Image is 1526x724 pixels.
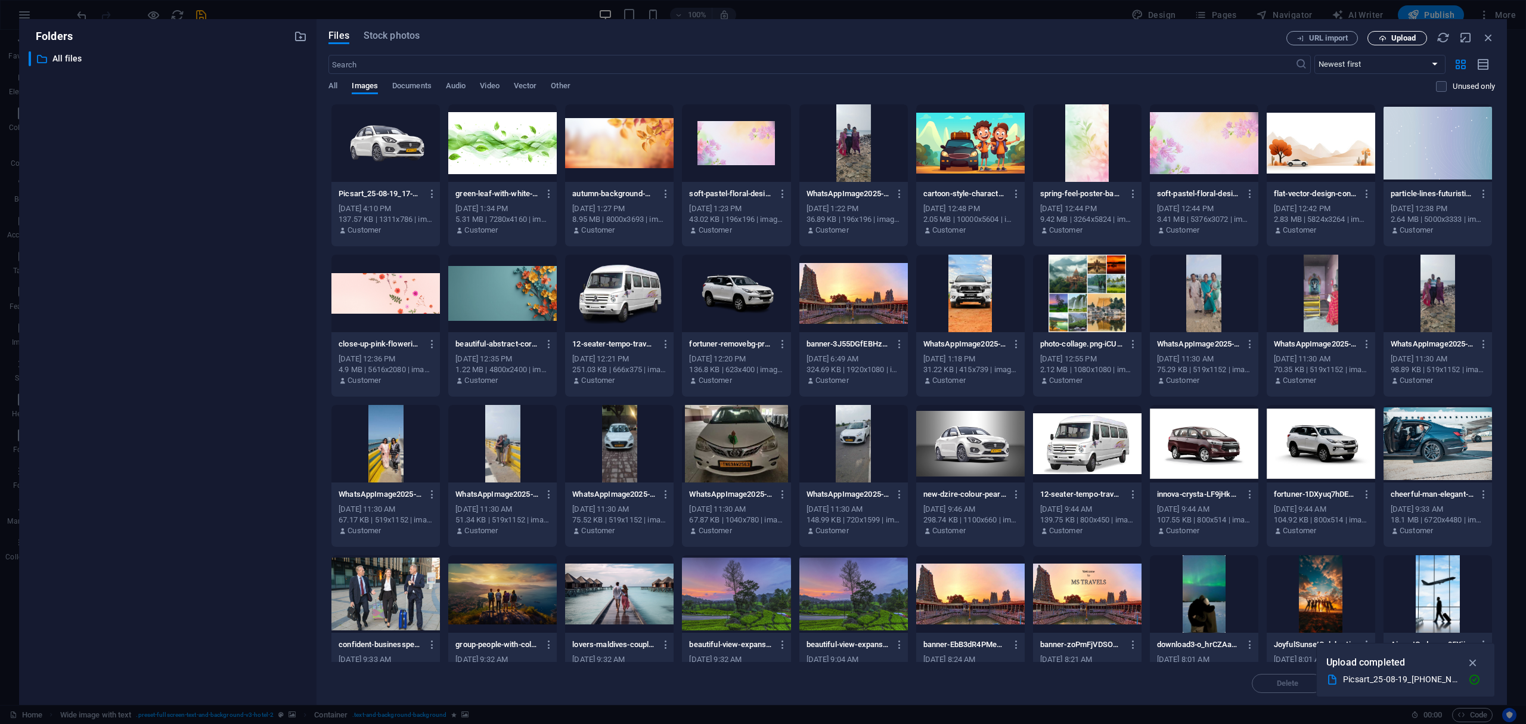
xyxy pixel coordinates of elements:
p: banner-EbB3dR4PMeTxl1TXBrHo4A.jpg [923,639,1007,650]
div: [DATE] 9:32 AM [689,654,783,665]
p: Customer [1166,225,1199,236]
div: [DATE] 8:24 AM [923,654,1018,665]
p: WhatsAppImage2025-08-17at18.38.57_6e284493-SW2SwcyuJD3HGoLeIShPYQ.jpg [1274,339,1357,349]
span: Files [328,29,349,43]
p: Picsart_25-08-19_17-22-13-14611-rKBF-LLzD4Sdu6tABN8dDw.png [339,188,422,199]
p: beautiful-view-expanse-tea-gardens-long-exposure-selective-focus-M4uGyA3Z_cW5OTbeKvUypw.jpg [689,639,773,650]
div: 51.34 KB | 519x1152 | image/jpeg [455,515,550,525]
p: innova-crysta-LF9jHkH4kHyFpofQR7Vi-w.jpg [1157,489,1240,500]
p: Customer [1049,225,1083,236]
div: [DATE] 12:35 PM [455,354,550,364]
p: Customer [581,225,615,236]
div: [DATE] 12:36 PM [339,354,433,364]
div: 2.83 MB | 5824x3264 | image/jpeg [1274,214,1368,225]
span: Audio [446,79,466,95]
div: 139.75 KB | 800x450 | image/jpeg [1040,515,1134,525]
p: Customer [581,375,615,386]
p: Customer [932,525,966,536]
p: particle-lines-futuristic-gradient-background-plr2_s6xmTvilwhfztBX8g.jpg [1391,188,1474,199]
p: flat-vector-design-convertible-car-desert-landscape-with-cacti-gFjLUDdIx_gvSorj9wYd0A.jpg [1274,188,1357,199]
p: Customer [464,525,498,536]
button: Upload [1367,31,1427,45]
div: [DATE] 8:01 AM [1157,654,1251,665]
button: URL import [1286,31,1358,45]
div: 2.05 MB | 10000x5604 | image/jpeg [923,214,1018,225]
div: [DATE] 12:20 PM [689,354,783,364]
div: 67.87 KB | 1040x780 | image/jpeg [689,515,783,525]
div: 31.22 KB | 415x739 | image/jpeg [923,364,1018,375]
div: [DATE] 11:30 AM [572,504,666,515]
p: download3-o_hrCZAa9us7UF4lG_Zdpw.jpg [1157,639,1240,650]
div: 148.99 KB | 720x1599 | image/jpeg [807,515,901,525]
p: WhatsAppImage2025-08-17at18.38.58_f8db326c-rk1UFd8zljhDHRrigoLM-Q.jpg [455,489,539,500]
p: WhatsAppImage2025-08-17at18.38.57_9b3c8377-cZJanK1N8JXvChlH7lUX7Q-ipAj7nXv3OnhxcBKHuv0FA.png [807,188,890,199]
p: lovers-maldives-couple-generative-ai-love-63LcD7Nhr5AAG-REcO49tA.jpg [572,639,656,650]
p: Customer [348,375,381,386]
div: [DATE] 12:38 PM [1391,203,1485,214]
p: new-dzire-colour-pearl-arctic-white-qwO4q0M89QkqlKj-QSiQ7w.png [923,489,1007,500]
p: beautiful-view-expanse-tea-gardens-long-exposure-selective-focus--eY-5sVm996PM7rlDcEmdg.jpg [807,639,890,650]
div: [DATE] 1:27 PM [572,203,666,214]
div: [DATE] 9:32 AM [455,654,550,665]
div: 75.29 KB | 519x1152 | image/jpeg [1157,364,1251,375]
div: [DATE] 1:18 PM [923,354,1018,364]
p: JoyfulSunsetCelebration-VM8kIJVThk8nOgtn3YDHZg.jpg [1274,639,1357,650]
div: [DATE] 8:21 AM [1040,654,1134,665]
p: fortuner-removebg-preview-8bAdaw4d3cT1dYZHi-TfRA.png [689,339,773,349]
p: Customer [348,225,381,236]
p: banner-zoPmFjVDSOWV4HHKPiMY8Q.png [1040,639,1124,650]
i: Close [1482,31,1495,44]
p: 12-seater-tempo-traveller-rental-chennai-removebg-preview--dJEMpSG7Ctitj2fY93DMA.png [572,339,656,349]
span: Video [480,79,499,95]
div: 107.55 KB | 800x514 | image/jpeg [1157,515,1251,525]
p: Customer [1400,525,1433,536]
div: 18.1 MB | 6720x4480 | image/jpeg [1391,515,1485,525]
p: fortuner-1DXyuq7hDEh61KVRCxO5vg.jpg [1274,489,1357,500]
div: [DATE] 9:44 AM [1040,504,1134,515]
span: Upload [1391,35,1416,42]
p: banner-3J55DGfEBHzlzOFxCelYzg.jpg [807,339,890,349]
div: 5.31 MB | 7280x4160 | image/jpeg [455,214,550,225]
div: 8.95 MB | 8000x3693 | image/jpeg [572,214,666,225]
p: cheerful-man-elegant-suit-is-getting-out-automobile-after-transfer-jet-before-departure-SjSDd06Rv... [1391,489,1474,500]
p: group-people-with-colored-backpacks-stand-top-cliff-overlooking-sea-city-TPvNsStNVIwRfHGcBXD_7g.jpg [455,639,539,650]
span: Documents [392,79,432,95]
p: spring-feel-poster-background-dreamlike-color-yellowgreen-pink-white-gradient-background-LD7a9YFp... [1040,188,1124,199]
p: Customer [1400,225,1433,236]
div: 9.42 MB | 3264x5824 | image/jpeg [1040,214,1134,225]
div: 70.35 KB | 519x1152 | image/jpeg [1274,364,1368,375]
p: Customer [699,225,732,236]
div: 3.41 MB | 5376x3072 | image/jpeg [1157,214,1251,225]
p: 12-seater-tempo-traveller-rental-chennai-4RHVDKr58Cvapklr06gqqg.jpg [1040,489,1124,500]
div: [DATE] 11:30 AM [689,504,783,515]
p: soft-pastel-floral-design-with-blooming-pink-flowers-against-gentle-colored-background-u9tXxAN_CS... [689,188,773,199]
i: Create new folder [294,30,307,43]
div: 324.69 KB | 1920x1080 | image/jpeg [807,364,901,375]
p: AirportCodes-ap95XiiBKBD5qD8fz9Y6Eg.jpg [1391,639,1474,650]
p: Upload completed [1326,655,1405,670]
span: Vector [514,79,537,95]
div: 298.74 KB | 1100x660 | image/png [923,515,1018,525]
div: 2.64 MB | 5000x3333 | image/jpeg [1391,214,1485,225]
p: Customer [815,375,849,386]
div: [DATE] 12:55 PM [1040,354,1134,364]
p: photo-collage.png-iCUZx29VvT-OtkUwZBrcZw.png [1040,339,1124,349]
p: Displays only files that are not in use on the website. Files added during this session can still... [1453,81,1495,92]
p: WhatsAppImage2025-08-17at18.38.57_9b3c8377-cZJanK1N8JXvChlH7lUX7Q.jpg [1391,339,1474,349]
p: Customer [699,375,732,386]
div: 137.57 KB | 1311x786 | image/png [339,214,433,225]
div: [DATE] 12:48 PM [923,203,1018,214]
p: Customer [815,525,849,536]
p: Customer [699,525,732,536]
div: [DATE] 12:21 PM [572,354,666,364]
div: [DATE] 12:44 PM [1157,203,1251,214]
div: [DATE] 11:30 AM [339,504,433,515]
i: Minimize [1459,31,1472,44]
div: 43.02 KB | 196x196 | image/png [689,214,783,225]
div: 136.8 KB | 623x400 | image/png [689,364,783,375]
span: Stock photos [364,29,420,43]
p: WhatsAppImage2025-08-17at18.38.59_b8952143-x9cw_k9BbeCkeEjW8O0CTQ.jpg [572,489,656,500]
p: WhatsAppImage2025-09-02at14.23.20_73ff6ccd-oyA0imzzoA0DpDfbcZnaxw.jpg [807,489,890,500]
p: Customer [1283,225,1316,236]
div: [DATE] 6:49 AM [807,354,901,364]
